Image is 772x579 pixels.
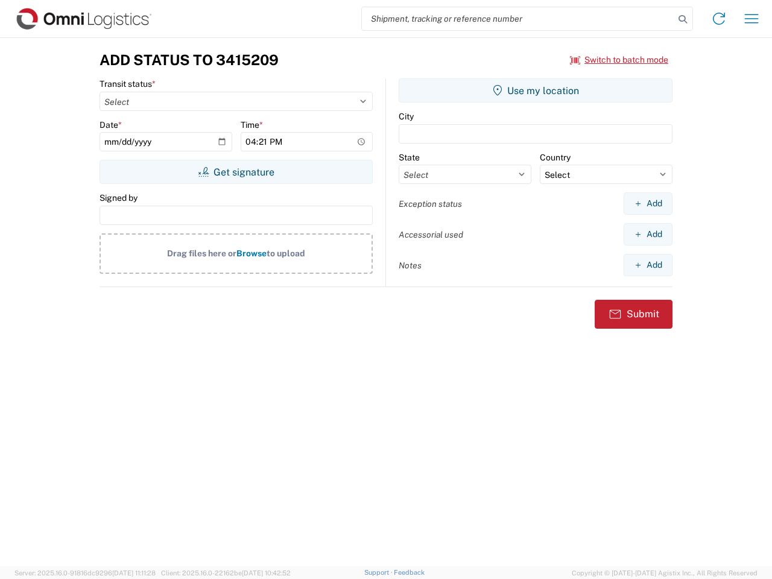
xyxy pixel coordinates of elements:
[394,569,425,576] a: Feedback
[242,569,291,577] span: [DATE] 10:42:52
[540,152,571,163] label: Country
[399,152,420,163] label: State
[399,198,462,209] label: Exception status
[624,254,672,276] button: Add
[100,78,156,89] label: Transit status
[100,160,373,184] button: Get signature
[161,569,291,577] span: Client: 2025.16.0-22162be
[236,248,267,258] span: Browse
[14,569,156,577] span: Server: 2025.16.0-91816dc9296
[624,223,672,245] button: Add
[267,248,305,258] span: to upload
[362,7,674,30] input: Shipment, tracking or reference number
[399,229,463,240] label: Accessorial used
[624,192,672,215] button: Add
[100,51,279,69] h3: Add Status to 3415209
[399,111,414,122] label: City
[399,78,672,103] button: Use my location
[167,248,236,258] span: Drag files here or
[100,119,122,130] label: Date
[570,50,668,70] button: Switch to batch mode
[399,260,422,271] label: Notes
[241,119,263,130] label: Time
[595,300,672,329] button: Submit
[112,569,156,577] span: [DATE] 11:11:28
[100,192,138,203] label: Signed by
[572,568,758,578] span: Copyright © [DATE]-[DATE] Agistix Inc., All Rights Reserved
[364,569,394,576] a: Support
